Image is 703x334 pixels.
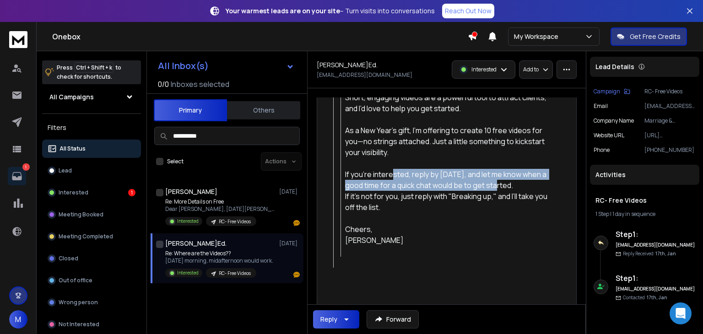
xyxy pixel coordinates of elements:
p: Interested [177,218,199,225]
button: Get Free Credits [611,27,687,46]
p: Website URL [594,132,624,139]
button: Not Interested [42,315,141,334]
a: 1 [8,167,26,185]
h6: [EMAIL_ADDRESS][DOMAIN_NAME] [616,286,696,292]
p: Lead [59,167,72,174]
p: Not Interested [59,321,99,328]
button: Reply [313,310,359,329]
p: My Workspace [514,32,562,41]
button: All Inbox(s) [151,57,302,75]
button: M [9,310,27,329]
div: 1 [128,189,135,196]
button: Others [227,100,300,120]
p: [DATE] [279,188,300,195]
span: 17th, Jan [655,250,676,257]
button: Primary [154,99,227,121]
p: [EMAIL_ADDRESS][DOMAIN_NAME] [317,71,412,79]
h1: [PERSON_NAME] [165,187,217,196]
h3: Filters [42,121,141,134]
div: Activities [590,165,699,185]
button: Out of office [42,271,141,290]
span: 1 Step [595,210,609,218]
button: Campaign [594,88,630,95]
button: All Campaigns [42,88,141,106]
button: Meeting Completed [42,227,141,246]
h1: [PERSON_NAME]Ed. [165,239,227,248]
p: [DATE] [279,240,300,247]
p: Marriage & Communication Coaching [644,117,696,124]
p: Re: More Details on Free [165,198,275,205]
div: Hi, I was going through your website and social media, and I noticed you're not using videos yet.... [345,37,556,246]
span: Ctrl + Shift + k [75,62,114,73]
strong: Your warmest leads are on your site [226,6,340,15]
img: logo [9,31,27,48]
h6: Step 1 : [616,273,696,284]
h3: Inboxes selected [171,79,229,90]
p: Email [594,102,608,110]
p: RC- Free Videos [219,218,251,225]
p: RC- Free Videos [219,270,251,277]
h1: All Campaigns [49,92,94,102]
div: Open Intercom Messenger [670,302,692,324]
p: Reply Received [623,250,676,257]
a: Reach Out Now [442,4,494,18]
p: Phone [594,146,610,154]
p: Wrong person [59,299,98,306]
p: Get Free Credits [630,32,681,41]
h6: Step 1 : [616,229,696,240]
p: Reach Out Now [445,6,492,16]
h1: [PERSON_NAME]Ed. [317,60,378,70]
div: | [595,210,694,218]
p: Interested [471,66,497,73]
button: Meeting Booked [42,205,141,224]
p: Contacted [623,294,667,301]
p: Interested [177,269,199,276]
button: Lead [42,162,141,180]
h1: All Inbox(s) [158,61,209,70]
button: Closed [42,249,141,268]
button: Forward [367,310,419,329]
p: Closed [59,255,78,262]
p: Press to check for shortcuts. [57,63,121,81]
p: Interested [59,189,88,196]
p: Add to [523,66,539,73]
p: Campaign [594,88,620,95]
p: – Turn visits into conversations [226,6,435,16]
p: [PHONE_NUMBER] [644,146,696,154]
button: All Status [42,140,141,158]
span: 17th, Jan [647,294,667,301]
p: Meeting Booked [59,211,103,218]
p: Company Name [594,117,634,124]
button: Wrong person [42,293,141,312]
p: RC- Free Videos [644,88,696,95]
h1: Onebox [52,31,468,42]
p: [EMAIL_ADDRESS][DOMAIN_NAME] [644,102,696,110]
p: Re: Where are the Videos?? [165,250,273,257]
p: 1 [22,163,30,171]
label: Select [167,158,184,165]
h6: [EMAIL_ADDRESS][DOMAIN_NAME] [616,242,696,248]
p: Out of office [59,277,92,284]
p: All Status [59,145,86,152]
button: Interested1 [42,183,141,202]
p: [DATE] morning, midafternoon would work. [165,257,273,264]
span: 1 day in sequence [612,210,655,218]
p: Lead Details [595,62,634,71]
h1: RC- Free Videos [595,196,694,205]
p: Meeting Completed [59,233,113,240]
p: [URL][DOMAIN_NAME] [644,132,696,139]
span: 0 / 0 [158,79,169,90]
p: Dear [PERSON_NAME], [DATE][PERSON_NAME]. Hope [165,205,275,213]
div: Reply [320,315,337,324]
